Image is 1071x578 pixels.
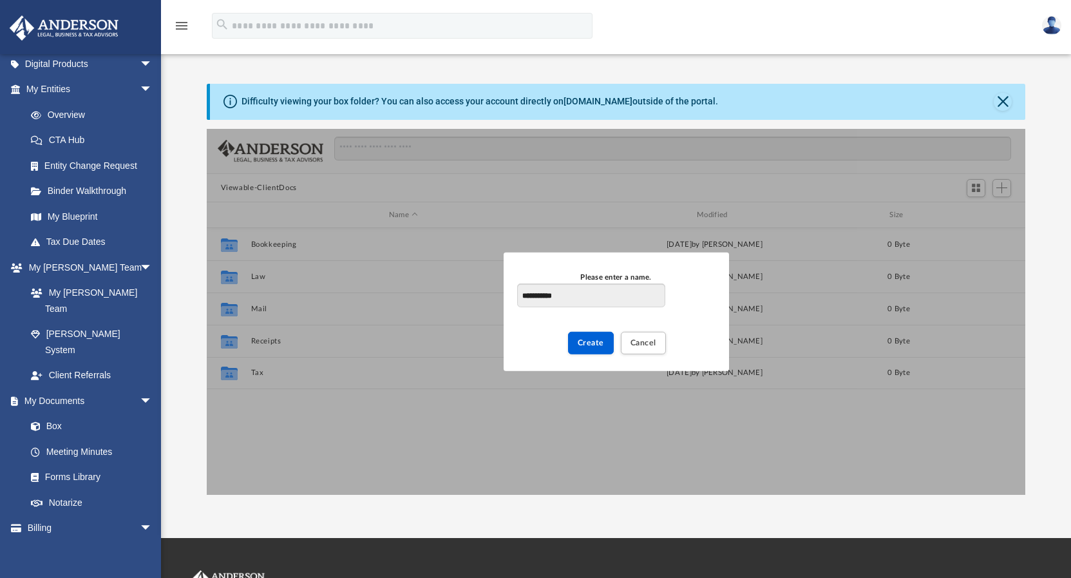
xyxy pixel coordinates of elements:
span: arrow_drop_down [140,388,166,414]
a: My Entitiesarrow_drop_down [9,77,172,102]
span: arrow_drop_down [140,515,166,542]
span: arrow_drop_down [140,255,166,281]
img: Anderson Advisors Platinum Portal [6,15,122,41]
a: [DOMAIN_NAME] [564,96,632,106]
div: New Folder [504,253,729,371]
a: Tax Due Dates [18,229,172,255]
i: menu [174,18,189,34]
i: search [215,17,229,32]
span: Cancel [630,339,656,347]
button: Cancel [621,332,666,354]
button: Close [994,93,1012,111]
a: Entity Change Request [18,153,172,178]
a: menu [174,24,189,34]
a: Meeting Minutes [18,439,166,465]
img: User Pic [1042,16,1061,35]
a: Binder Walkthrough [18,178,172,204]
a: Digital Productsarrow_drop_down [9,51,172,77]
span: arrow_drop_down [140,77,166,103]
div: Please enter a name. [517,272,714,284]
a: My [PERSON_NAME] Team [18,280,159,322]
a: Overview [18,102,172,128]
a: My Documentsarrow_drop_down [9,388,166,414]
a: [PERSON_NAME] System [18,322,166,363]
a: My Blueprint [18,204,166,229]
a: Box [18,414,159,439]
div: Difficulty viewing your box folder? You can also access your account directly on outside of the p... [242,95,718,108]
a: My [PERSON_NAME] Teamarrow_drop_down [9,255,166,280]
span: Create [578,339,604,347]
button: Create [568,332,614,354]
a: Notarize [18,490,166,515]
a: CTA Hub [18,128,172,153]
a: Forms Library [18,465,159,490]
a: Client Referrals [18,363,166,389]
span: arrow_drop_down [140,51,166,77]
a: Billingarrow_drop_down [9,515,172,541]
input: Please enter a name. [517,284,665,308]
